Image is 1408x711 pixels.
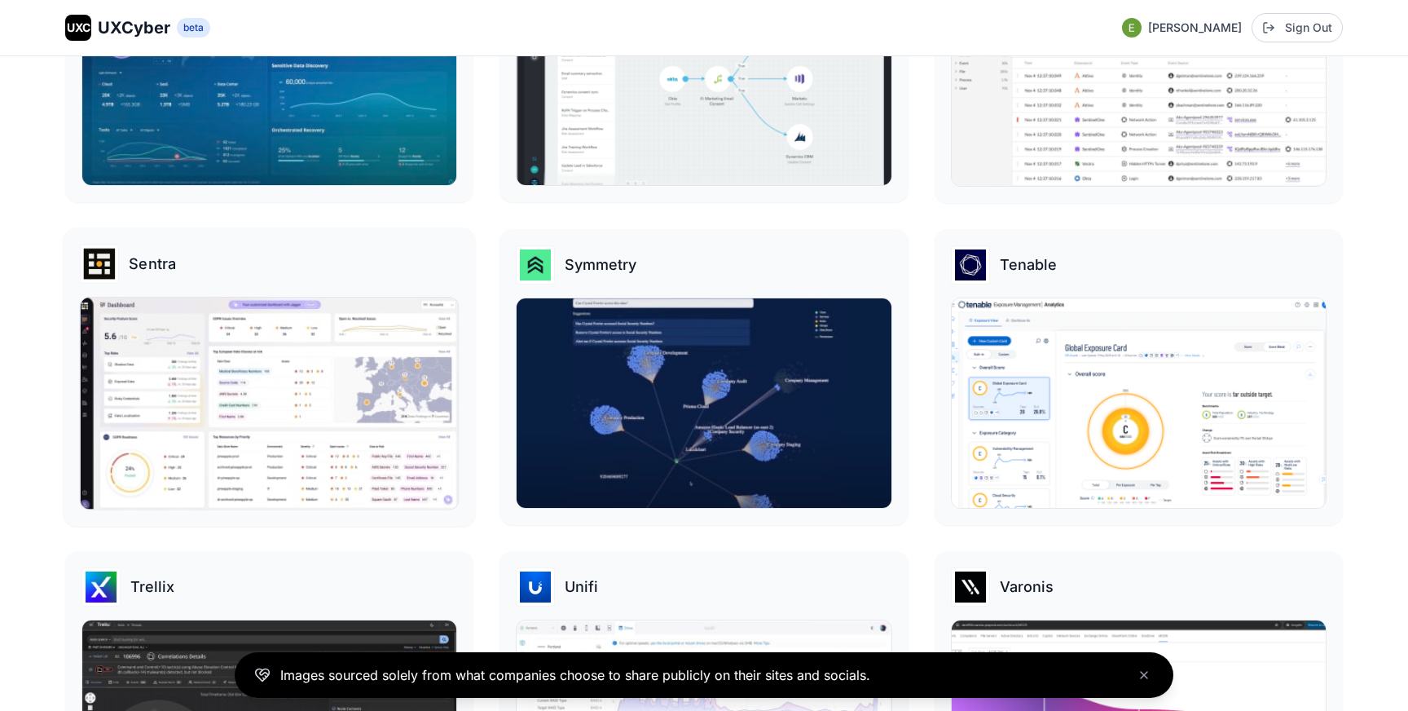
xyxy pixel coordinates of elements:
h3: Varonis [1000,576,1054,598]
img: Unifi logo [517,568,554,606]
img: Varonis logo [952,568,989,606]
img: Sentra logo [81,245,118,282]
img: Tenable gallery [952,298,1326,509]
button: Close banner [1134,665,1154,685]
a: Symmetry logoSymmetrySymmetry gallery [499,229,908,526]
h3: Unifi [565,576,598,598]
a: Sentra logoSentraSentra gallery [65,229,473,526]
img: Sentra gallery [81,298,459,510]
span: [PERSON_NAME] [1148,20,1242,36]
img: Tenable logo [952,246,989,284]
span: beta [177,18,210,38]
a: UXCUXCyberbeta [65,15,210,41]
h3: Sentra [129,252,176,275]
img: Trellix logo [82,568,120,606]
img: Profile [1122,18,1142,38]
span: UXC [67,20,90,36]
img: Symmetry logo [517,246,554,284]
a: Tenable logoTenableTenable gallery [935,229,1343,526]
h3: Tenable [1000,254,1057,276]
p: Images sourced solely from what companies choose to share publicly on their sites and socials. [280,665,870,685]
button: Sign Out [1252,13,1343,42]
span: UXCyber [98,16,170,39]
img: Symmetry gallery [517,298,891,508]
h3: Symmetry [565,254,636,276]
h3: Trellix [130,576,174,598]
